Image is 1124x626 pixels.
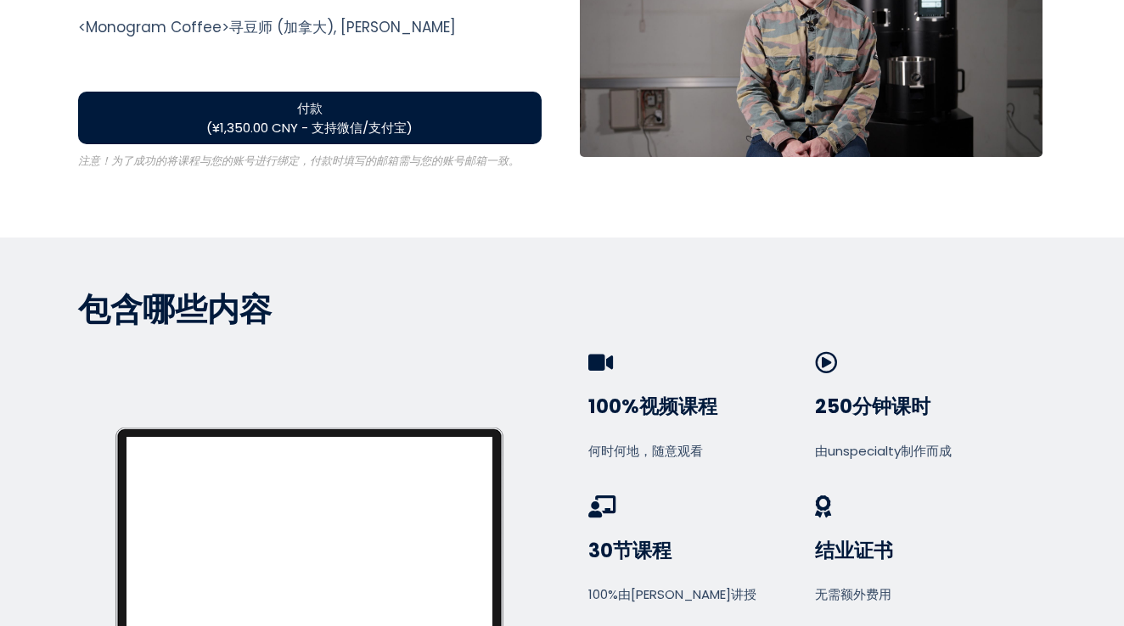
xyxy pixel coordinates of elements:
div: 100%由[PERSON_NAME]讲授 [588,584,808,604]
div: 无需额外费用 [815,584,1035,604]
div: 何时何地，随意观看 [588,441,808,461]
h3: 100%视频课程 [588,394,808,420]
div: <Monogram Coffee>寻豆师 (加拿大), [PERSON_NAME] [78,16,542,38]
h3: 结业证书 [815,539,1035,564]
h3: 30节课程 [588,539,808,564]
span: 付款 (¥1,350.00 CNY - 支持微信/支付宝) [206,98,413,137]
div: 由unspecialty制作而成 [815,441,1035,461]
p: 包含哪些内容 [78,288,1046,330]
span: 注意！为了成功的将课程与您的账号进行绑定，付款时填写的邮箱需与您的账号邮箱一致。 [78,153,520,169]
h3: 250分钟课时 [815,394,1035,420]
button: 付款(¥1,350.00 CNY - 支持微信/支付宝) [78,92,542,144]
